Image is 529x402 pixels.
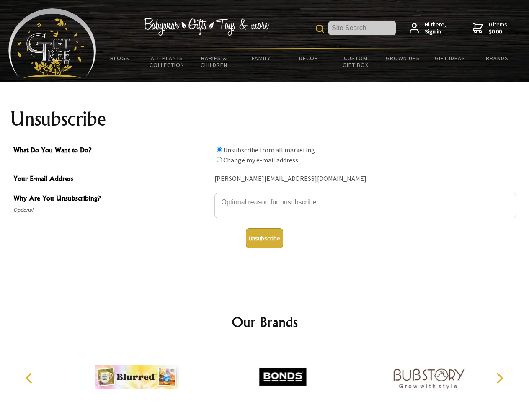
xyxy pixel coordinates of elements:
span: What Do You Want to Do? [13,145,210,157]
h2: Our Brands [17,312,513,332]
h1: Unsubscribe [10,109,519,129]
span: 0 items [489,21,507,36]
a: All Plants Collection [144,49,191,74]
button: Next [490,369,508,387]
img: Babyware - Gifts - Toys and more... [8,8,96,78]
img: product search [316,25,324,33]
img: Babywear - Gifts - Toys & more [143,18,269,36]
a: Family [238,49,285,67]
strong: Sign in [425,28,446,36]
a: 0 items$0.00 [473,21,507,36]
a: Babies & Children [191,49,238,74]
span: Your E-mail Address [13,173,210,186]
div: [PERSON_NAME][EMAIL_ADDRESS][DOMAIN_NAME] [214,173,516,186]
input: Site Search [328,21,396,35]
span: Why Are You Unsubscribing? [13,193,210,205]
span: Hi there, [425,21,446,36]
a: BLOGS [96,49,144,67]
a: Grown Ups [379,49,426,67]
button: Previous [21,369,39,387]
a: Decor [285,49,332,67]
a: Gift Ideas [426,49,474,67]
span: Optional [13,205,210,215]
a: Hi there,Sign in [410,21,446,36]
input: What Do You Want to Do? [217,157,222,162]
a: Brands [474,49,521,67]
textarea: Why Are You Unsubscribing? [214,193,516,218]
label: Change my e-mail address [223,156,298,164]
label: Unsubscribe from all marketing [223,146,315,154]
input: What Do You Want to Do? [217,147,222,152]
a: Custom Gift Box [332,49,379,74]
button: Unsubscribe [246,228,283,248]
strong: $0.00 [489,28,507,36]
